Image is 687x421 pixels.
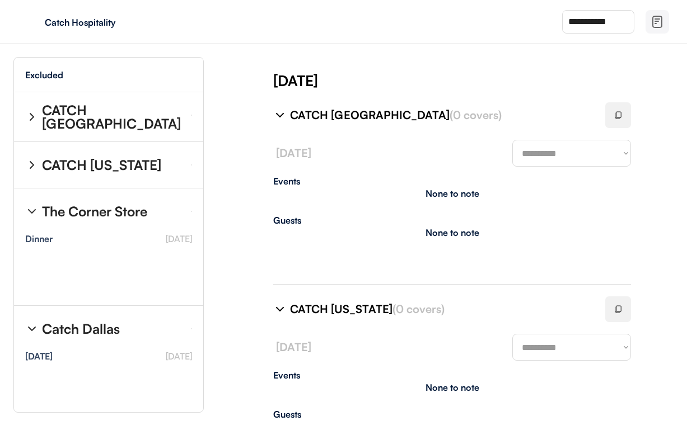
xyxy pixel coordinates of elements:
div: The Corner Store [42,205,147,218]
div: [DATE] [273,70,687,91]
div: Guests [273,216,631,225]
img: chevron-right%20%281%29.svg [273,108,287,122]
div: Excluded [25,70,63,79]
img: file-02.svg [651,15,664,29]
font: (0 covers) [392,302,445,316]
div: None to note [426,189,479,198]
font: [DATE] [276,340,311,354]
div: Dinner [25,234,53,243]
div: CATCH [GEOGRAPHIC_DATA] [290,107,592,123]
div: Events [273,177,631,186]
img: yH5BAEAAAAALAAAAAABAAEAAAIBRAA7 [22,13,40,31]
font: (0 covers) [450,108,502,122]
div: Catch Hospitality [45,18,186,27]
div: [DATE] [25,352,53,361]
div: Events [273,371,631,380]
font: [DATE] [166,351,192,362]
div: None to note [426,228,479,237]
img: chevron-right%20%281%29.svg [25,110,39,124]
img: chevron-right%20%281%29.svg [25,158,39,172]
img: chevron-right%20%281%29.svg [25,205,39,218]
div: Catch Dallas [42,322,120,335]
div: None to note [426,383,479,392]
div: CATCH [US_STATE] [42,158,161,172]
div: Guests [273,410,631,419]
font: [DATE] [166,233,192,244]
img: chevron-right%20%281%29.svg [25,322,39,335]
font: [DATE] [276,146,311,160]
img: chevron-right%20%281%29.svg [273,302,287,316]
div: CATCH [US_STATE] [290,301,592,317]
div: CATCH [GEOGRAPHIC_DATA] [42,103,182,130]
